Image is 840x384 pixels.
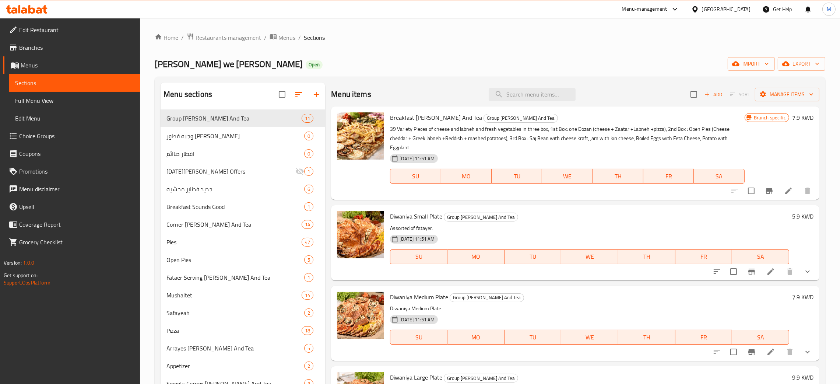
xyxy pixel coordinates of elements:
[397,155,437,162] span: [DATE] 11:51 AM
[545,171,590,182] span: WE
[766,267,775,276] a: Edit menu item
[270,33,295,42] a: Menus
[305,133,313,140] span: 0
[164,89,212,100] h2: Menu sections
[3,216,140,233] a: Coverage Report
[166,273,304,282] span: Fataer Serving [PERSON_NAME] And Tea
[15,114,134,123] span: Edit Menu
[9,109,140,127] a: Edit Menu
[304,167,313,176] div: items
[643,169,694,184] button: FR
[161,322,325,339] div: Pizza18
[561,249,618,264] button: WE
[166,362,304,370] span: Appetizer
[304,308,313,317] div: items
[505,330,562,345] button: TU
[444,171,489,182] span: MO
[302,327,313,334] span: 18
[735,251,786,262] span: SA
[15,96,134,105] span: Full Menu View
[305,150,313,157] span: 0
[278,33,295,42] span: Menus
[302,238,313,247] div: items
[166,326,302,335] span: Pizza
[621,251,672,262] span: TH
[732,330,789,345] button: SA
[803,267,812,276] svg: Show Choices
[9,74,140,92] a: Sections
[781,263,799,280] button: delete
[743,263,760,280] button: Branch-specific-item
[187,33,261,42] a: Restaurants management
[3,180,140,198] a: Menu disclaimer
[161,269,325,286] div: Fataer Serving [PERSON_NAME] And Tea1
[161,233,325,251] div: Pies47
[390,224,789,233] p: Assorted of fatayer.
[702,89,725,100] span: Add item
[161,180,325,198] div: جديد فطاير محشيه6
[304,255,313,264] div: items
[766,348,775,356] a: Edit menu item
[304,149,313,158] div: items
[23,258,34,268] span: 1.0.0
[19,132,134,140] span: Choice Groups
[19,238,134,247] span: Grocery Checklist
[19,202,134,211] span: Upsell
[755,88,819,101] button: Manage items
[744,183,759,199] span: Select to update
[735,332,786,343] span: SA
[290,85,307,103] span: Sort sections
[390,211,442,222] span: Diwaniya Small Plate
[4,270,38,280] span: Get support on:
[3,21,140,39] a: Edit Restaurant
[305,256,313,263] span: 5
[307,85,325,103] button: Add section
[161,339,325,357] div: Arrayes [PERSON_NAME] And Tea5
[166,114,302,123] div: Group Fatera And Tea
[298,33,301,42] li: /
[792,292,813,302] h6: 7.9 KWD
[3,127,140,145] a: Choice Groups
[799,182,816,200] button: delete
[708,263,726,280] button: sort-choices
[444,213,518,221] span: Group [PERSON_NAME] And Tea
[450,293,524,302] div: Group Fatera And Tea
[450,293,524,302] span: Group [PERSON_NAME] And Tea
[161,109,325,127] div: Group [PERSON_NAME] And Tea11
[4,278,50,287] a: Support.OpsPlatform
[444,213,518,221] div: Group Fatera And Tea
[304,202,313,211] div: items
[166,220,302,229] span: Corner [PERSON_NAME] And Tea
[761,90,813,99] span: Manage items
[305,363,313,370] span: 2
[726,264,741,279] span: Select to update
[21,61,134,70] span: Menus
[166,291,302,300] span: Mushaltet
[15,78,134,87] span: Sections
[166,273,304,282] div: Fataer Serving Fatera And Tea
[304,132,313,140] div: items
[784,186,793,195] a: Edit menu item
[274,87,290,102] span: Select all sections
[646,171,691,182] span: FR
[803,348,812,356] svg: Show Choices
[161,304,325,322] div: Safayeah2
[166,149,304,158] div: افطار صاائم
[618,330,675,345] button: TH
[495,171,539,182] span: TU
[302,220,313,229] div: items
[393,171,438,182] span: SU
[304,33,325,42] span: Sections
[728,57,775,71] button: import
[302,326,313,335] div: items
[166,185,304,193] span: جديد فطاير محشيه
[166,344,304,353] span: Arrayes [PERSON_NAME] And Tea
[166,167,295,176] div: Ramadan Suhur Offers
[3,56,140,74] a: Menus
[302,292,313,299] span: 14
[166,167,295,176] span: [DATE][PERSON_NAME] Offers
[3,233,140,251] a: Grocery Checklist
